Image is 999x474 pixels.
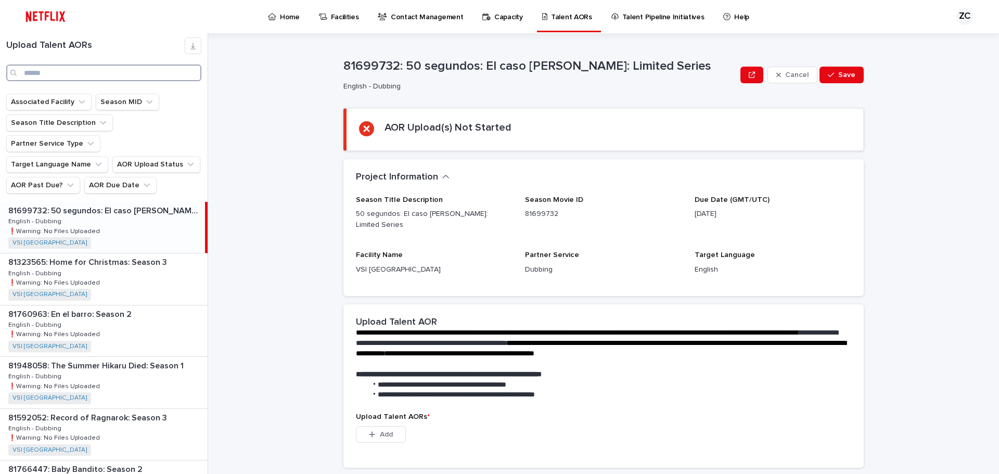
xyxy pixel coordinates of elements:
a: VSI [GEOGRAPHIC_DATA] [12,394,87,402]
p: ❗️Warning: No Files Uploaded [8,277,102,287]
button: AOR Upload Status [112,156,200,173]
button: Cancel [767,67,817,83]
p: 81760963: En el barro: Season 2 [8,308,134,319]
img: ifQbXi3ZQGMSEF7WDB7W [21,6,70,27]
p: 81948058: The Summer Hikaru Died: Season 1 [8,359,186,371]
p: English - Dubbing [343,82,732,91]
button: Save [819,67,864,83]
h2: Upload Talent AOR [356,317,437,328]
p: VSI [GEOGRAPHIC_DATA] [356,264,513,275]
p: English [695,264,851,275]
button: AOR Due Date [84,177,157,194]
span: Partner Service [525,251,579,259]
p: 81699732: 50 segundos: El caso Fernando Báez Sosa: Limited Series [8,204,203,216]
button: Season MID [96,94,159,110]
span: Upload Talent AORs [356,413,430,420]
h1: Upload Talent AORs [6,40,185,52]
a: VSI [GEOGRAPHIC_DATA] [12,291,87,298]
h2: AOR Upload(s) Not Started [385,121,511,134]
p: 81699732: 50 segundos: El caso [PERSON_NAME]: Limited Series [343,59,736,74]
span: Due Date (GMT/UTC) [695,196,770,203]
a: VSI [GEOGRAPHIC_DATA] [12,446,87,454]
p: ❗️Warning: No Files Uploaded [8,226,102,235]
a: VSI [GEOGRAPHIC_DATA] [12,343,87,350]
span: Season Movie ID [525,196,583,203]
span: Cancel [785,71,809,79]
p: ❗️Warning: No Files Uploaded [8,329,102,338]
span: Add [380,431,393,438]
button: AOR Past Due? [6,177,80,194]
h2: Project Information [356,172,438,183]
p: English - Dubbing [8,268,63,277]
button: Add [356,426,406,443]
p: 81699732 [525,209,682,220]
button: Partner Service Type [6,135,100,152]
a: VSI [GEOGRAPHIC_DATA] [12,239,87,247]
p: 50 segundos: El caso [PERSON_NAME]: Limited Series [356,209,513,230]
p: [DATE] [695,209,851,220]
p: English - Dubbing [8,423,63,432]
p: ❗️Warning: No Files Uploaded [8,432,102,442]
span: Save [838,71,855,79]
p: Dubbing [525,264,682,275]
p: 81323565: Home for Christmas: Season 3 [8,255,169,267]
p: 81592052: Record of Ragnarok: Season 3 [8,411,169,423]
button: Season Title Description [6,114,113,131]
p: English - Dubbing [8,319,63,329]
p: English - Dubbing [8,216,63,225]
span: Facility Name [356,251,403,259]
p: English - Dubbing [8,371,63,380]
button: Target Language Name [6,156,108,173]
button: Project Information [356,172,450,183]
span: Target Language [695,251,755,259]
div: ZC [956,8,973,25]
span: Season Title Description [356,196,443,203]
button: Associated Facility [6,94,92,110]
input: Search [6,65,201,81]
p: ❗️Warning: No Files Uploaded [8,381,102,390]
